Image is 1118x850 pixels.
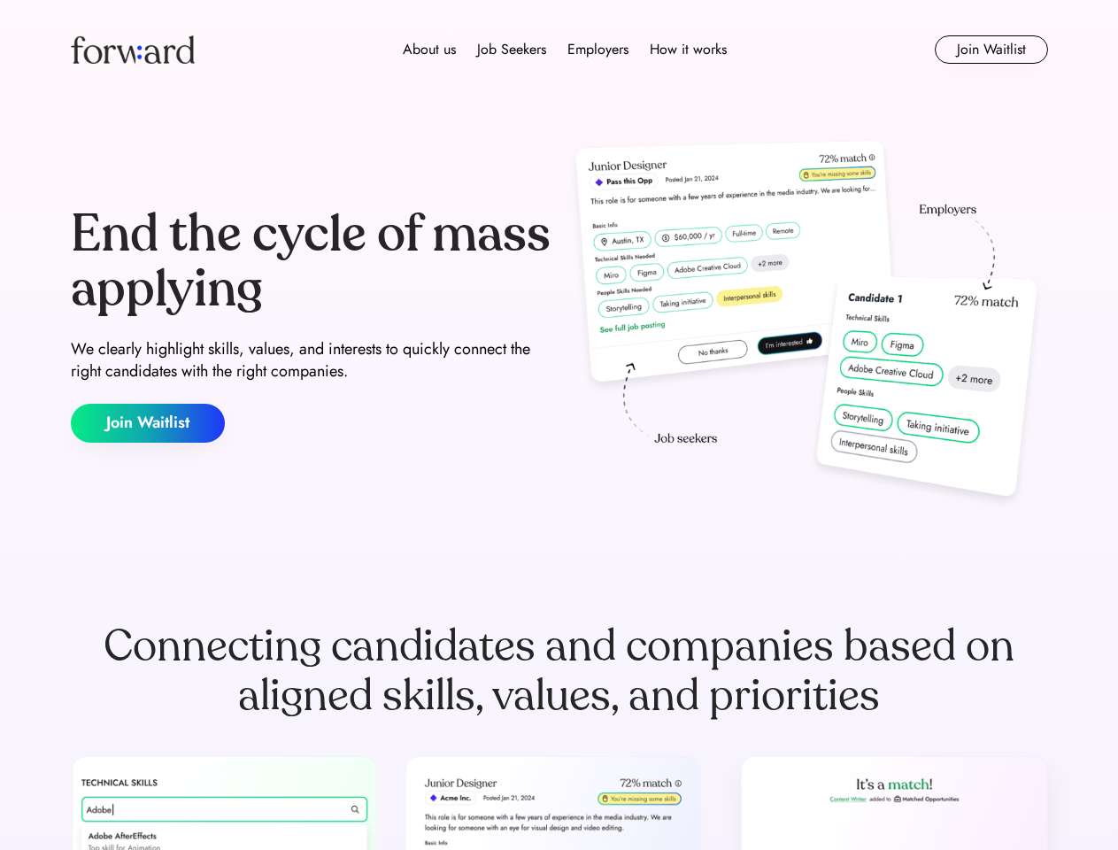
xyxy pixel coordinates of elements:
div: Connecting candidates and companies based on aligned skills, values, and priorities [71,622,1048,721]
button: Join Waitlist [71,404,225,443]
div: Job Seekers [477,39,546,60]
img: Forward logo [71,35,195,64]
div: End the cycle of mass applying [71,207,552,316]
img: hero-image.png [567,135,1048,515]
div: Employers [567,39,628,60]
div: About us [403,39,456,60]
button: Join Waitlist [935,35,1048,64]
div: We clearly highlight skills, values, and interests to quickly connect the right candidates with t... [71,338,552,382]
div: How it works [650,39,727,60]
